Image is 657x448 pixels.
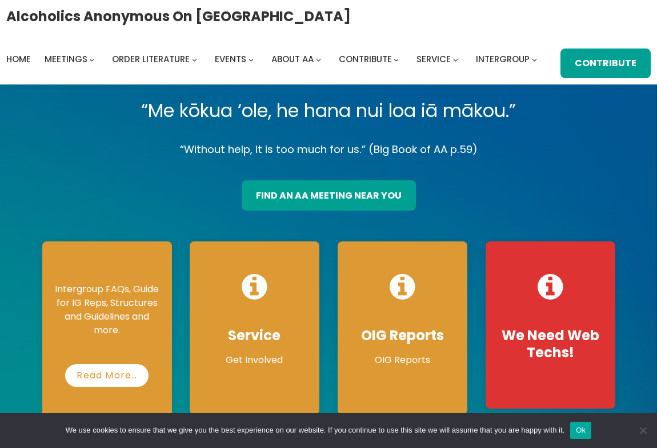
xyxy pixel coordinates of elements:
button: Contribute submenu [394,56,399,62]
a: Home [6,51,31,67]
a: Events [215,51,246,67]
button: About AA submenu [316,56,321,62]
h4: Service [201,327,308,344]
p: “Me kōkua ‘ole, he hana nui loa iā mākou.” [33,95,624,127]
button: Order Literature submenu [192,56,197,62]
a: Intergroup [476,51,530,67]
button: Meetings submenu [89,56,94,62]
h4: OIG Reports [349,327,456,344]
span: About AA [271,53,314,65]
a: Service [416,51,451,67]
p: Intergroup FAQs, Guide for IG Reps, Structures and Guidelines and more. [54,282,161,337]
p: OIG Reports [349,353,456,367]
a: Meetings [45,51,87,67]
p: Get Involved [201,353,308,367]
span: Meetings [45,53,87,65]
span: Intergroup [476,53,530,65]
span: No [637,425,648,436]
span: Order Literature [112,53,190,65]
a: Contribute [339,51,392,67]
button: Ok [570,422,591,439]
button: Events submenu [249,56,254,62]
a: Read More… [65,364,149,387]
h4: We Need Web Techs! [497,327,604,361]
button: Service submenu [453,56,458,62]
nav: Intergroup [6,51,541,67]
a: Contribute [560,49,651,78]
p: “Without help, it is too much for us.” (Big Book of AA p.59) [33,140,624,159]
a: find an aa meeting near you [242,180,416,210]
a: About AA [271,51,314,67]
span: Contribute [339,53,392,65]
span: Events [215,53,246,65]
a: Alcoholics Anonymous on [GEOGRAPHIC_DATA] [6,4,351,29]
span: Home [6,53,31,65]
button: Intergroup submenu [532,56,537,62]
span: We use cookies to ensure that we give you the best experience on our website. If you continue to ... [66,425,564,436]
span: Service [416,53,451,65]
